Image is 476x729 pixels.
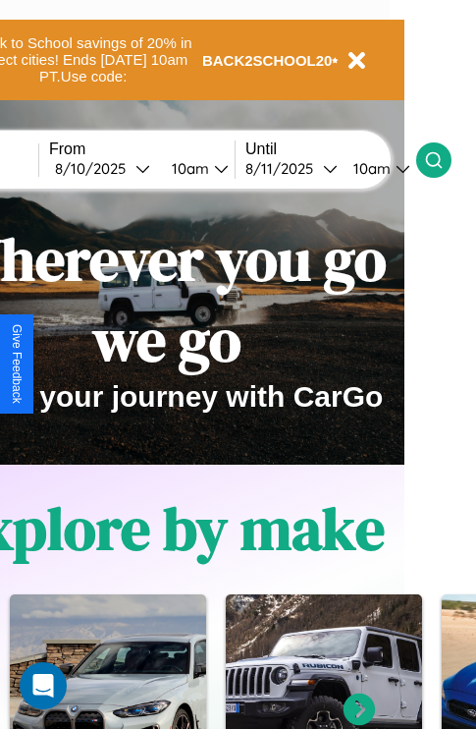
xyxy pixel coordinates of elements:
b: BACK2SCHOOL20 [202,52,333,69]
div: 8 / 11 / 2025 [245,159,323,178]
div: 8 / 10 / 2025 [55,159,135,178]
div: 10am [344,159,396,178]
div: 10am [162,159,214,178]
label: Until [245,140,416,158]
label: From [49,140,235,158]
button: 8/10/2025 [49,158,156,179]
button: 10am [156,158,235,179]
div: Give Feedback [10,324,24,404]
button: 10am [338,158,416,179]
div: Open Intercom Messenger [20,662,67,709]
